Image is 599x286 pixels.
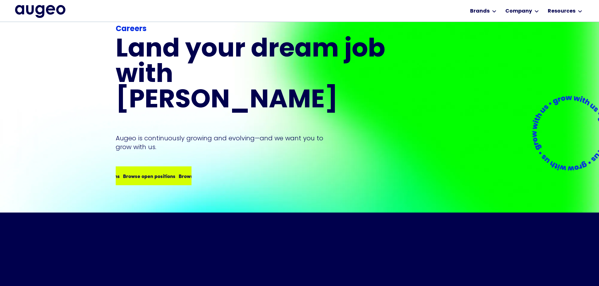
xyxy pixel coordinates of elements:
[15,5,65,18] a: home
[116,172,169,180] div: Browse open positions
[505,8,532,15] div: Company
[116,166,191,185] a: Browse open positionsBrowse open positions
[548,8,575,15] div: Resources
[116,37,387,114] h1: Land your dream job﻿ with [PERSON_NAME]
[172,172,225,180] div: Browse open positions
[116,134,332,151] p: Augeo is continuously growing and evolving—and we want you to grow with us.
[470,8,490,15] div: Brands
[116,25,147,33] strong: Careers
[15,5,65,18] img: Augeo's full logo in midnight blue.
